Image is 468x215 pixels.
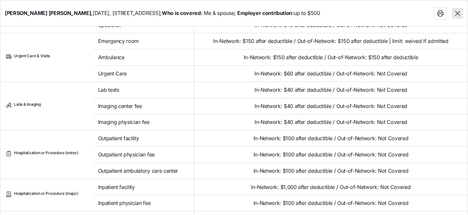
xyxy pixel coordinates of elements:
span: Inpatient physician fee [98,199,151,207]
span: In-Network: $150 after deductible / Out-of-Network: $150 after deductible | limit: waived if admi... [213,37,448,45]
span: Hospitalization or Procedure (major) [14,191,78,199]
span: Imaging center fee [98,102,142,110]
span: In-Network: $40 after deductible / Out-of-Network: Not Covered [254,118,407,126]
span: Hospitalization or Procedure (minor) [14,150,78,159]
span: In-Network: $100 after deductible / Out-of-Network: Not Covered [253,199,409,207]
span: Urgent Care [98,70,127,78]
span: Imaging physician fee [98,118,149,126]
span: Lab tests [98,86,119,94]
span: Outpatient facility [98,134,139,142]
span: Labs & Imaging [14,102,41,110]
span: Emergency room [98,37,139,45]
button: Close plan comparison table [452,8,463,19]
span: In-Network: $150 after deductible / Out-of-Network: $150 after deductible [244,53,418,61]
b: Employer contribution: [237,10,294,16]
span: Inpatient facility [98,183,135,191]
span: In-Network: $60 after deductible / Out-of-Network: Not Covered [254,70,407,78]
span: In-Network: $100 after deductible / Out-of-Network: Not Covered [253,134,409,142]
span: In-Network: $40 after deductible / Out-of-Network: Not Covered [254,102,407,110]
span: Ambulance [98,53,124,61]
span: In-Network: $40 after deductible / Out-of-Network: Not Covered [254,86,407,94]
span: In-Network: $100 after deductible / Out-of-Network: Not Covered [253,151,409,159]
span: In-Network: $1,000 after deductible / Out-of-Network: Not Covered [251,183,410,191]
b: Who is covered: [162,10,202,16]
span: In-Network: $100 after deductible / Out-of-Network: Not Covered [253,167,409,175]
span: , [DATE] , [STREET_ADDRESS] ; Me & spouse ; up to $500 [5,9,320,17]
span: Outpatient ambulatory care center [98,167,178,175]
span: Urgent Care & Visits [14,53,50,62]
span: Outpatient physician fee [98,151,155,159]
b: [PERSON_NAME] [PERSON_NAME] [5,10,91,16]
